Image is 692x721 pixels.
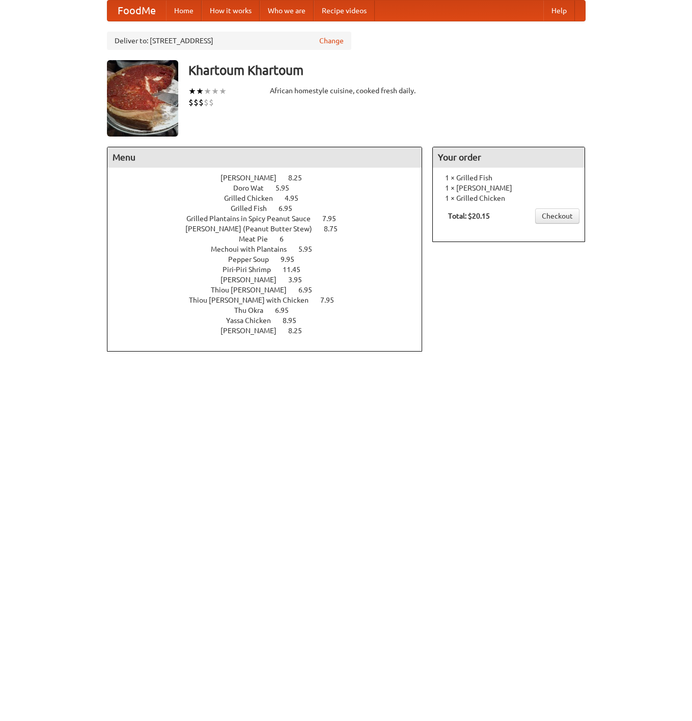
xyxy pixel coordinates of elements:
[231,204,311,212] a: Grilled Fish 6.95
[219,86,227,97] li: ★
[193,97,199,108] li: $
[275,306,299,314] span: 6.95
[288,174,312,182] span: 8.25
[211,286,297,294] span: Thiou [PERSON_NAME]
[166,1,202,21] a: Home
[285,194,309,202] span: 4.95
[223,265,281,274] span: Piri-Piri Shrimp
[279,204,302,212] span: 6.95
[535,208,579,224] a: Checkout
[188,97,193,108] li: $
[220,174,287,182] span: [PERSON_NAME]
[188,60,586,81] h3: Khartoum Khartoum
[185,225,322,233] span: [PERSON_NAME] (Peanut Butter Stew)
[234,306,308,314] a: Thu Okra 6.95
[433,147,585,168] h4: Your order
[204,86,211,97] li: ★
[189,296,353,304] a: Thiou [PERSON_NAME] with Chicken 7.95
[239,235,302,243] a: Meat Pie 6
[281,255,305,263] span: 9.95
[324,225,348,233] span: 8.75
[107,60,178,137] img: angular.jpg
[438,183,579,193] li: 1 × [PERSON_NAME]
[233,184,308,192] a: Doro Wat 5.95
[288,327,312,335] span: 8.25
[314,1,375,21] a: Recipe videos
[239,235,278,243] span: Meat Pie
[189,296,319,304] span: Thiou [PERSON_NAME] with Chicken
[260,1,314,21] a: Who we are
[226,316,315,325] a: Yassa Chicken 8.95
[448,212,490,220] b: Total: $20.15
[107,1,166,21] a: FoodMe
[283,316,307,325] span: 8.95
[211,245,331,253] a: Mechoui with Plantains 5.95
[270,86,423,96] div: African homestyle cuisine, cooked fresh daily.
[298,245,322,253] span: 5.95
[186,215,321,223] span: Grilled Plantains in Spicy Peanut Sauce
[438,173,579,183] li: 1 × Grilled Fish
[202,1,260,21] a: How it works
[224,194,283,202] span: Grilled Chicken
[228,255,279,263] span: Pepper Soup
[220,327,287,335] span: [PERSON_NAME]
[224,194,317,202] a: Grilled Chicken 4.95
[220,276,287,284] span: [PERSON_NAME]
[234,306,273,314] span: Thu Okra
[231,204,277,212] span: Grilled Fish
[319,36,344,46] a: Change
[199,97,204,108] li: $
[211,245,297,253] span: Mechoui with Plantains
[298,286,322,294] span: 6.95
[438,193,579,203] li: 1 × Grilled Chicken
[220,276,321,284] a: [PERSON_NAME] 3.95
[288,276,312,284] span: 3.95
[186,215,355,223] a: Grilled Plantains in Spicy Peanut Sauce 7.95
[196,86,204,97] li: ★
[211,86,219,97] li: ★
[211,286,331,294] a: Thiou [PERSON_NAME] 6.95
[280,235,294,243] span: 6
[283,265,311,274] span: 11.45
[107,32,351,50] div: Deliver to: [STREET_ADDRESS]
[233,184,274,192] span: Doro Wat
[188,86,196,97] li: ★
[209,97,214,108] li: $
[226,316,281,325] span: Yassa Chicken
[220,174,321,182] a: [PERSON_NAME] 8.25
[223,265,319,274] a: Piri-Piri Shrimp 11.45
[322,215,346,223] span: 7.95
[320,296,344,304] span: 7.95
[543,1,575,21] a: Help
[204,97,209,108] li: $
[228,255,313,263] a: Pepper Soup 9.95
[185,225,356,233] a: [PERSON_NAME] (Peanut Butter Stew) 8.75
[220,327,321,335] a: [PERSON_NAME] 8.25
[107,147,422,168] h4: Menu
[275,184,299,192] span: 5.95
